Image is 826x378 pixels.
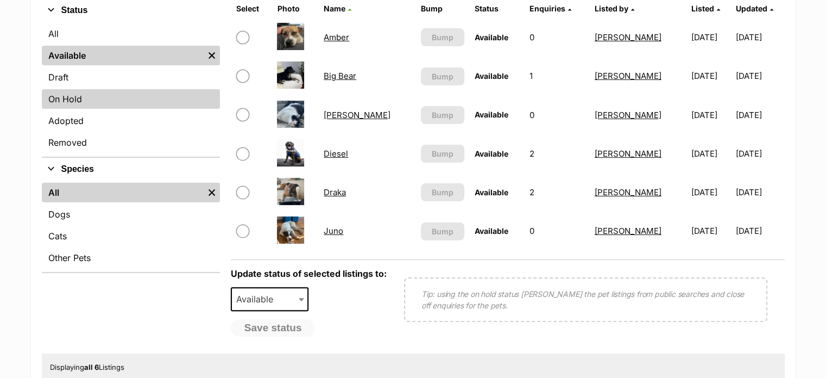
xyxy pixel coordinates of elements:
td: 1 [525,57,589,95]
a: Juno [324,226,343,236]
td: [DATE] [736,173,784,211]
a: Adopted [42,111,220,131]
button: Status [42,3,220,17]
td: [DATE] [736,18,784,56]
a: Listed by [595,4,634,13]
a: On Hold [42,89,220,109]
span: Listed by [595,4,628,13]
a: Cats [42,226,220,246]
a: Diesel [324,148,348,159]
button: Bump [421,67,465,85]
td: 0 [525,212,589,250]
button: Bump [421,145,465,163]
button: Species [42,162,220,176]
div: Species [42,181,220,272]
span: Name [324,4,345,13]
td: 2 [525,135,589,172]
a: Remove filter [204,46,220,65]
label: Update status of selected listings to: [231,268,387,279]
span: Bump [432,187,453,198]
a: Draka [324,187,346,197]
a: Big Bear [324,71,356,81]
span: Available [474,33,508,42]
td: 2 [525,173,589,211]
div: Status [42,22,220,157]
a: Available [42,46,204,65]
span: Bump [432,148,453,159]
span: Bump [432,71,453,82]
a: [PERSON_NAME] [595,148,661,159]
span: Bump [432,226,453,237]
td: [DATE] [687,96,735,134]
a: Dogs [42,205,220,224]
a: Amber [324,32,349,42]
td: [DATE] [736,96,784,134]
a: [PERSON_NAME] [595,32,661,42]
a: All [42,183,204,202]
td: 0 [525,96,589,134]
a: Listed [691,4,720,13]
td: [DATE] [687,18,735,56]
a: Updated [736,4,773,13]
a: [PERSON_NAME] [595,71,661,81]
a: Draft [42,67,220,87]
td: [DATE] [687,57,735,95]
td: [DATE] [687,173,735,211]
span: Available [232,292,284,307]
button: Bump [421,183,465,201]
a: Remove filter [204,183,220,202]
span: Available [474,149,508,158]
td: [DATE] [736,57,784,95]
span: Available [474,188,508,197]
a: [PERSON_NAME] [324,110,390,120]
a: All [42,24,220,44]
button: Save status [231,319,316,337]
button: Bump [421,106,465,124]
td: 0 [525,18,589,56]
a: [PERSON_NAME] [595,187,661,197]
span: Available [474,110,508,119]
a: [PERSON_NAME] [595,110,661,120]
a: [PERSON_NAME] [595,226,661,236]
a: Name [324,4,351,13]
strong: all 6 [84,363,99,371]
td: [DATE] [687,135,735,172]
span: translation missing: en.admin.listings.index.attributes.enquiries [529,4,565,13]
button: Bump [421,222,465,240]
span: Bump [432,109,453,121]
span: Displaying Listings [50,363,124,371]
button: Bump [421,28,465,46]
span: Available [231,287,309,311]
span: Available [474,71,508,80]
td: [DATE] [687,212,735,250]
p: Tip: using the on hold status [PERSON_NAME] the pet listings from public searches and close off e... [421,288,750,311]
span: Available [474,226,508,236]
span: Updated [736,4,767,13]
td: [DATE] [736,212,784,250]
a: Other Pets [42,248,220,268]
span: Listed [691,4,714,13]
span: Bump [432,32,453,43]
a: Enquiries [529,4,571,13]
td: [DATE] [736,135,784,172]
a: Removed [42,133,220,152]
